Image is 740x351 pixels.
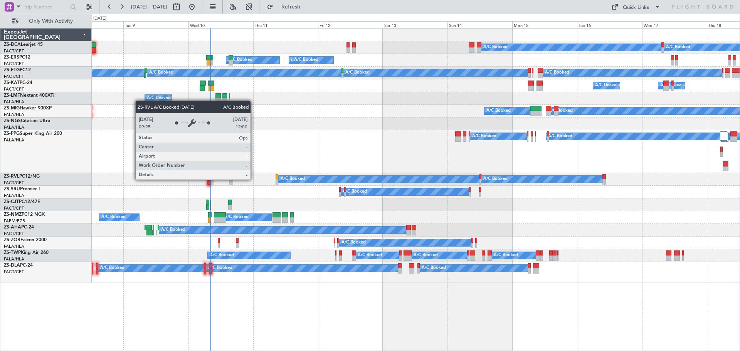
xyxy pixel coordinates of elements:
[4,106,52,111] a: ZS-MIGHawker 900XP
[228,54,252,66] div: A/C Booked
[4,200,40,204] a: ZS-CJTPC12/47E
[4,68,31,72] a: ZS-FTGPC12
[4,119,21,123] span: ZS-NGS
[4,200,19,204] span: ZS-CJT
[4,238,20,242] span: ZS-ZOR
[4,55,19,60] span: ZS-ERS
[24,1,68,13] input: Trip Number
[595,80,627,91] div: A/C Unavailable
[4,218,25,224] a: FAPM/PZB
[4,74,24,79] a: FACT/CPT
[4,68,20,72] span: ZS-FTG
[548,131,572,142] div: A/C Booked
[4,238,47,242] a: ZS-ZORFalcon 2000
[343,186,367,198] div: A/C Booked
[577,21,642,28] div: Tue 16
[149,67,173,79] div: A/C Booked
[447,21,512,28] div: Sun 14
[4,244,24,249] a: FALA/HLA
[4,61,24,67] a: FACT/CPT
[4,187,20,191] span: ZS-SRU
[4,212,22,217] span: ZS-NMZ
[4,231,24,237] a: FACT/CPT
[4,212,45,217] a: ZS-NMZPC12 NGX
[545,67,569,79] div: A/C Booked
[4,225,34,230] a: ZS-AHAPC-24
[161,224,185,236] div: A/C Booked
[224,212,249,223] div: A/C Booked
[294,54,318,66] div: A/C Booked
[210,250,234,261] div: A/C Booked
[4,124,24,130] a: FALA/HLA
[4,131,62,136] a: ZS-PPGSuper King Air 200
[422,262,446,274] div: A/C Booked
[4,81,20,85] span: ZS-KAT
[383,21,447,28] div: Sat 13
[8,15,84,27] button: Only With Activity
[281,173,305,185] div: A/C Booked
[483,42,508,53] div: A/C Booked
[173,118,197,129] div: A/C Booked
[472,131,496,142] div: A/C Booked
[318,21,383,28] div: Fri 12
[4,131,20,136] span: ZS-PPG
[512,21,577,28] div: Mon 15
[4,42,43,47] a: ZS-DCALearjet 45
[345,67,370,79] div: A/C Booked
[4,205,24,211] a: FACT/CPT
[548,105,573,117] div: A/C Booked
[4,193,24,198] a: FALA/HLA
[414,250,438,261] div: A/C Booked
[291,54,315,66] div: A/C Booked
[4,174,19,179] span: ZS-RVL
[275,4,307,10] span: Refresh
[4,250,21,255] span: ZS-TWP
[147,92,179,104] div: A/C Unavailable
[4,48,24,54] a: FACT/CPT
[101,212,126,223] div: A/C Booked
[494,250,518,261] div: A/C Booked
[623,4,649,12] div: Quick Links
[4,81,32,85] a: ZS-KATPC-24
[4,250,49,255] a: ZS-TWPKing Air 260
[131,3,167,10] span: [DATE] - [DATE]
[188,21,253,28] div: Wed 10
[4,99,24,105] a: FALA/HLA
[100,262,124,274] div: A/C Booked
[4,93,20,98] span: ZS-LMF
[4,93,54,98] a: ZS-LMFNextant 400XTi
[4,187,40,191] a: ZS-SRUPremier I
[4,112,24,118] a: FALA/HLA
[4,137,24,143] a: FALA/HLA
[4,55,30,60] a: ZS-ERSPC12
[666,42,690,53] div: A/C Booked
[20,18,81,24] span: Only With Activity
[263,1,309,13] button: Refresh
[660,80,692,91] div: A/C Unavailable
[4,174,40,179] a: ZS-RVLPC12/NG
[4,106,20,111] span: ZS-MIG
[4,263,33,268] a: ZS-DLAPC-24
[208,262,232,274] div: A/C Booked
[4,86,24,92] a: FACT/CPT
[123,21,188,28] div: Tue 9
[642,21,707,28] div: Wed 17
[4,42,21,47] span: ZS-DCA
[4,269,24,275] a: FACT/CPT
[4,256,24,262] a: FALA/HLA
[4,263,20,268] span: ZS-DLA
[4,119,50,123] a: ZS-NGSCitation Ultra
[358,250,382,261] div: A/C Booked
[607,1,664,13] button: Quick Links
[483,173,508,185] div: A/C Booked
[486,105,511,117] div: A/C Booked
[253,21,318,28] div: Thu 11
[4,225,21,230] span: ZS-AHA
[4,180,24,186] a: FACT/CPT
[93,15,106,22] div: [DATE]
[341,237,366,249] div: A/C Booked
